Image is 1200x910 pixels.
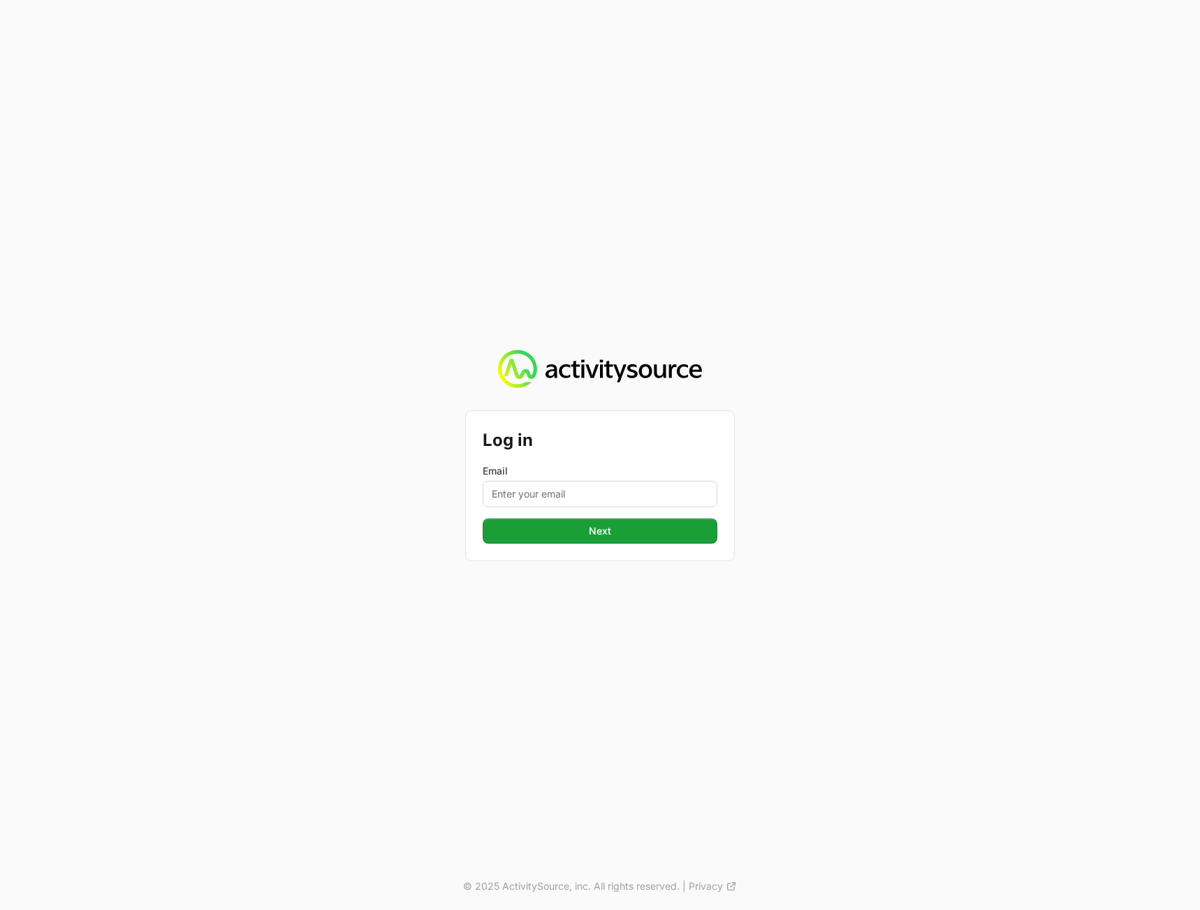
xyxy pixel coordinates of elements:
[483,428,717,453] h2: Log in
[682,879,686,893] span: |
[589,523,611,539] span: Next
[498,350,701,389] img: Activity Source
[483,519,717,544] button: Next
[483,464,717,478] label: Email
[689,879,737,893] a: Privacy
[483,481,717,507] input: Enter your email
[463,879,680,893] p: © 2025 ActivitySource, inc. All rights reserved.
